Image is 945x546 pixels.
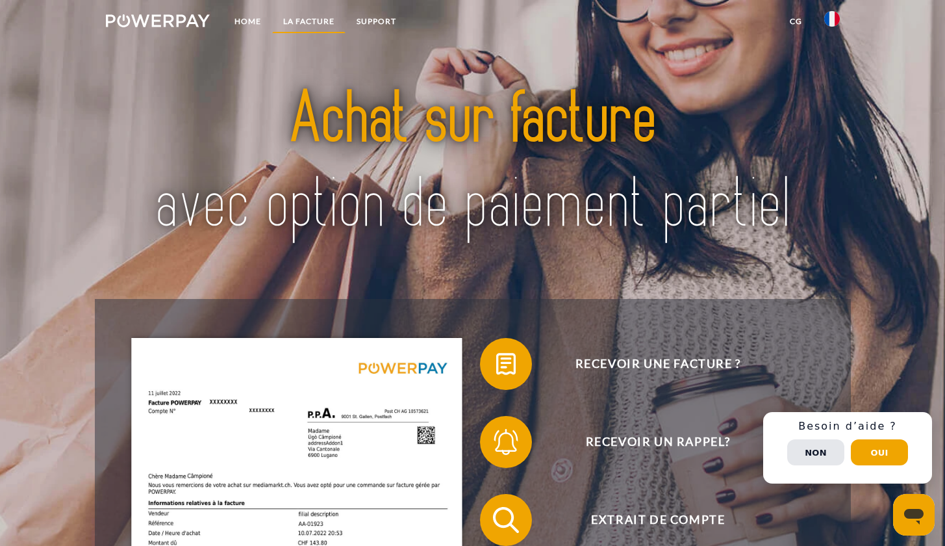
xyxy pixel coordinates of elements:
button: Oui [851,439,908,465]
img: logo-powerpay-white.svg [106,14,210,27]
span: Recevoir une facture ? [499,338,817,390]
iframe: Bouton de lancement de la fenêtre de messagerie [893,494,935,536]
a: Support [346,10,407,33]
a: LA FACTURE [272,10,346,33]
button: Recevoir une facture ? [480,338,818,390]
h3: Besoin d’aide ? [771,420,924,433]
button: Recevoir un rappel? [480,416,818,468]
div: Schnellhilfe [763,412,932,484]
img: qb_search.svg [490,504,522,536]
span: Recevoir un rappel? [499,416,817,468]
img: fr [824,11,840,27]
a: CG [779,10,813,33]
button: Non [787,439,844,465]
img: qb_bell.svg [490,426,522,458]
button: Extrait de compte [480,494,818,546]
a: Home [223,10,272,33]
img: qb_bill.svg [490,348,522,380]
span: Extrait de compte [499,494,817,546]
img: title-powerpay_fr.svg [142,55,803,270]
